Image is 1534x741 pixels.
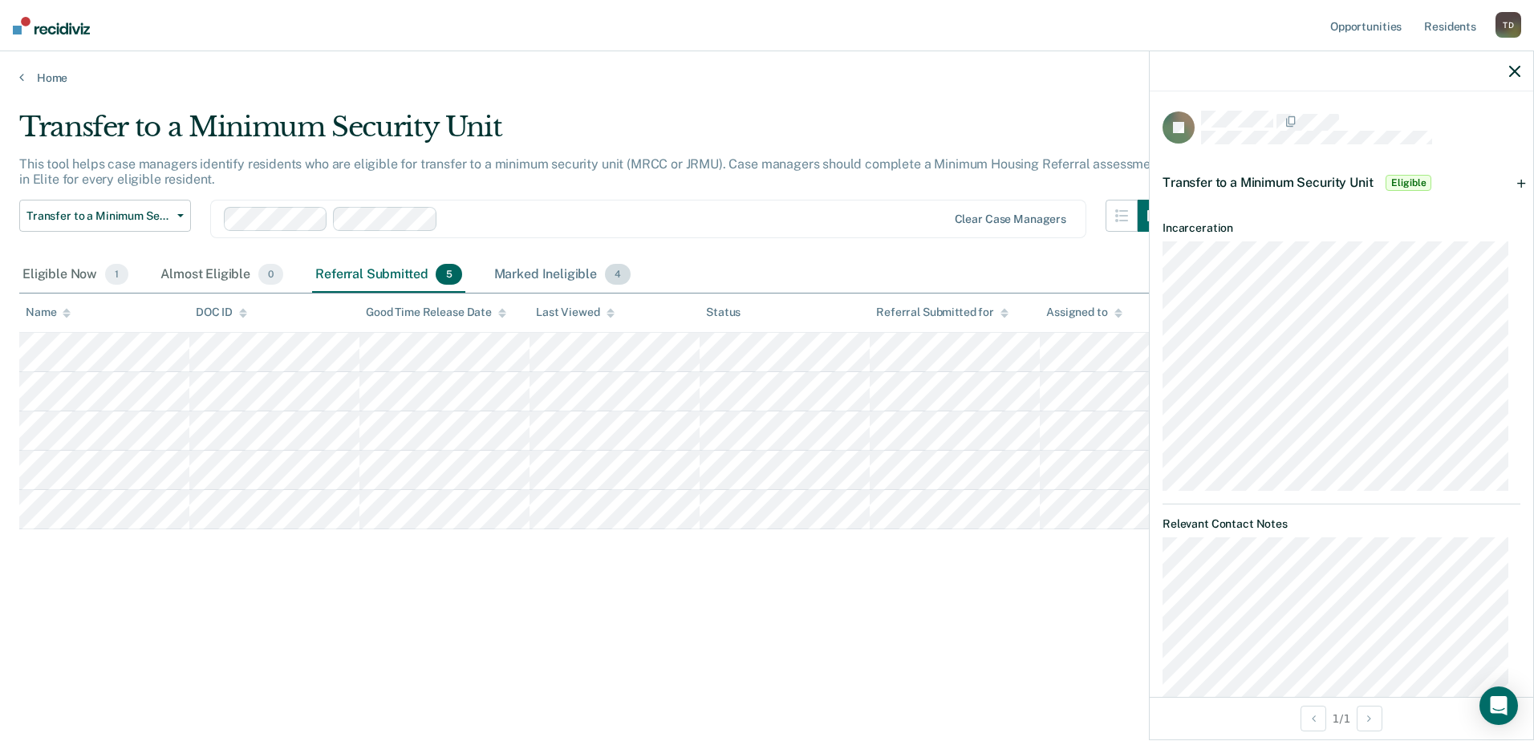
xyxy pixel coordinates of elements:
span: 0 [258,264,283,285]
div: Good Time Release Date [366,306,506,319]
div: Clear case managers [955,213,1066,226]
span: Transfer to a Minimum Security Unit [1163,175,1373,190]
div: Referral Submitted for [876,306,1008,319]
span: Transfer to a Minimum Security Unit [26,209,171,223]
button: Previous Opportunity [1301,706,1326,731]
dt: Relevant Contact Notes [1163,517,1520,531]
a: Home [19,71,1515,85]
span: Eligible [1386,175,1431,191]
div: DOC ID [196,306,247,319]
div: Marked Ineligible [491,257,635,293]
div: Assigned to [1046,306,1122,319]
div: T D [1495,12,1521,38]
img: Recidiviz [13,17,90,34]
div: Eligible Now [19,257,132,293]
p: This tool helps case managers identify residents who are eligible for transfer to a minimum secur... [19,156,1163,187]
div: Referral Submitted [312,257,465,293]
button: Next Opportunity [1357,706,1382,731]
div: Almost Eligible [157,257,286,293]
span: 4 [605,264,631,285]
span: 5 [436,264,461,285]
span: 1 [105,264,128,285]
div: Open Intercom Messenger [1479,686,1518,725]
div: Name [26,306,71,319]
div: Status [706,306,741,319]
div: 1 / 1 [1150,697,1533,739]
dt: Incarceration [1163,221,1520,235]
div: Transfer to a Minimum Security Unit [19,111,1170,156]
div: Last Viewed [536,306,614,319]
div: Transfer to a Minimum Security UnitEligible [1150,157,1533,209]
